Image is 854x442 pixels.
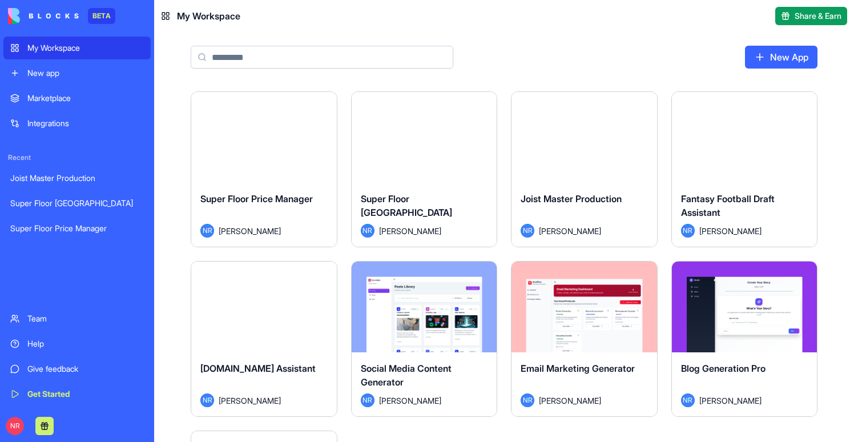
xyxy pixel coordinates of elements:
a: Get Started [3,383,151,405]
span: [PERSON_NAME] [539,225,601,237]
a: Marketplace [3,87,151,110]
div: Super Floor [GEOGRAPHIC_DATA] [10,198,144,209]
a: Social Media Content GeneratorNR[PERSON_NAME] [351,261,498,417]
span: My Workspace [177,9,240,23]
span: Email Marketing Generator [521,363,635,374]
span: NR [521,224,534,238]
a: Joist Master ProductionNR[PERSON_NAME] [511,91,658,247]
span: [DOMAIN_NAME] Assistant [200,363,316,374]
span: NR [6,417,24,435]
span: Super Floor Price Manager [200,193,313,204]
span: Fantasy Football Draft Assistant [681,193,775,218]
a: Integrations [3,112,151,135]
span: NR [521,393,534,407]
a: Super Floor [GEOGRAPHIC_DATA]NR[PERSON_NAME] [351,91,498,247]
span: NR [200,393,214,407]
span: Share & Earn [795,10,841,22]
a: Fantasy Football Draft AssistantNR[PERSON_NAME] [671,91,818,247]
span: Joist Master Production [521,193,622,204]
a: Help [3,332,151,355]
span: NR [361,393,374,407]
div: Get Started [27,388,144,400]
a: My Workspace [3,37,151,59]
button: Share & Earn [775,7,847,25]
span: NR [361,224,374,238]
a: Team [3,307,151,330]
span: [PERSON_NAME] [539,395,601,407]
span: Blog Generation Pro [681,363,766,374]
a: Email Marketing GeneratorNR[PERSON_NAME] [511,261,658,417]
a: Blog Generation ProNR[PERSON_NAME] [671,261,818,417]
span: [PERSON_NAME] [219,225,281,237]
span: NR [681,393,695,407]
span: NR [681,224,695,238]
span: Super Floor [GEOGRAPHIC_DATA] [361,193,452,218]
span: [PERSON_NAME] [219,395,281,407]
div: New app [27,67,144,79]
a: New app [3,62,151,85]
div: Super Floor Price Manager [10,223,144,234]
a: Joist Master Production [3,167,151,190]
a: [DOMAIN_NAME] AssistantNR[PERSON_NAME] [191,261,337,417]
span: Social Media Content Generator [361,363,452,388]
div: Joist Master Production [10,172,144,184]
a: BETA [8,8,115,24]
div: My Workspace [27,42,144,54]
span: NR [200,224,214,238]
div: Give feedback [27,363,144,375]
img: logo [8,8,79,24]
a: Give feedback [3,357,151,380]
a: New App [745,46,817,69]
a: Super Floor Price ManagerNR[PERSON_NAME] [191,91,337,247]
div: Help [27,338,144,349]
span: [PERSON_NAME] [379,395,441,407]
a: Super Floor Price Manager [3,217,151,240]
span: [PERSON_NAME] [699,225,762,237]
span: Recent [3,153,151,162]
div: Integrations [27,118,144,129]
span: [PERSON_NAME] [379,225,441,237]
span: [PERSON_NAME] [699,395,762,407]
div: Marketplace [27,93,144,104]
div: Team [27,313,144,324]
div: BETA [88,8,115,24]
a: Super Floor [GEOGRAPHIC_DATA] [3,192,151,215]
